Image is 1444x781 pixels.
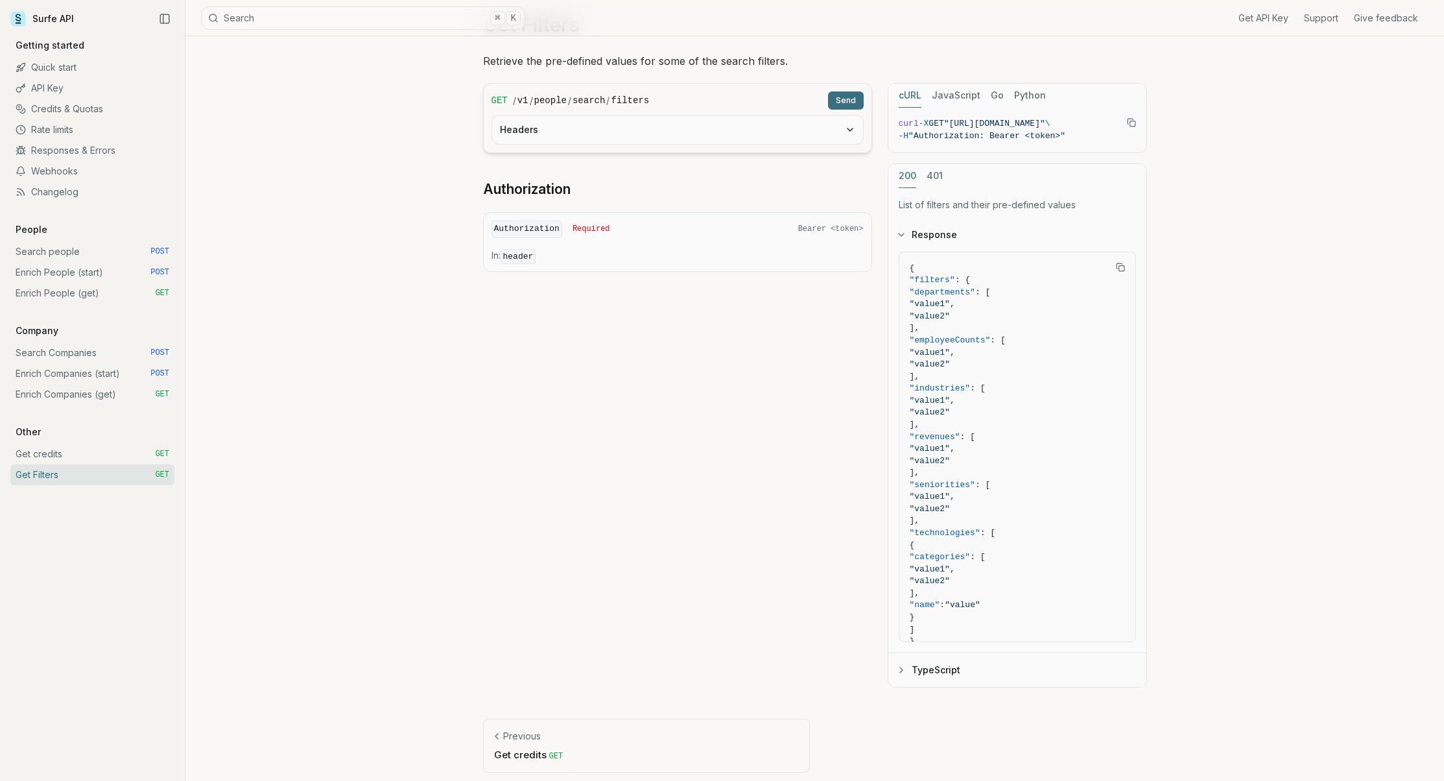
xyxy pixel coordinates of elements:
span: "value1" [910,564,950,574]
button: Response [888,218,1146,252]
span: ], [910,516,920,525]
span: "value1" [910,299,950,309]
p: List of filters and their pre-defined values [899,198,1136,211]
button: Headers [492,115,863,144]
span: -H [899,131,909,141]
span: { [910,263,915,273]
span: { [910,540,915,550]
a: Enrich People (start) POST [10,262,174,283]
a: Surfe API [10,9,74,29]
span: , [950,348,955,357]
span: / [568,94,571,107]
span: POST [150,368,169,379]
span: GET [155,449,169,459]
kbd: K [506,11,521,25]
button: 200 [899,164,916,188]
code: search [573,94,605,107]
p: Getting started [10,39,89,52]
span: POST [150,267,169,278]
a: PreviousGet credits GET [483,719,810,773]
span: "departments" [910,287,975,297]
button: Copy Text [1111,258,1130,277]
span: "value2" [910,504,950,514]
span: "value1" [910,396,950,405]
span: "filters" [910,275,955,285]
code: v1 [517,94,528,107]
span: ], [910,372,920,381]
span: ], [910,588,920,598]
span: ], [910,468,920,477]
span: GET [155,470,169,480]
code: header [501,249,536,264]
span: Bearer <token> [798,224,864,234]
span: : [ [980,528,995,538]
button: JavaScript [932,84,980,108]
p: Retrieve the pre-defined values for some of the search filters. [483,52,1147,70]
span: "value2" [910,359,950,369]
span: "value2" [910,407,950,417]
span: "value2" [910,456,950,466]
span: "value2" [910,576,950,586]
span: , [950,444,955,453]
span: : [ [975,480,990,490]
a: Authorization [483,180,571,198]
a: Get API Key [1238,12,1288,25]
span: Required [573,224,610,234]
span: "technologies" [910,528,980,538]
span: ] [910,625,915,634]
div: Response [888,252,1146,653]
span: : [ [970,383,985,393]
a: Support [1304,12,1338,25]
span: "Authorization: Bearer <token>" [908,131,1065,141]
button: Search⌘K [201,6,525,30]
span: GET [549,752,563,761]
button: Collapse Sidebar [155,9,174,29]
span: : { [955,275,970,285]
span: : [940,600,945,610]
p: Get credits [494,748,799,762]
p: In: [491,249,864,263]
button: Send [828,91,864,110]
code: people [534,94,567,107]
span: "name" [910,600,940,610]
a: Rate limits [10,119,174,140]
button: Copy Text [1122,113,1141,132]
a: Give feedback [1354,12,1418,25]
a: Get credits GET [10,444,174,464]
a: Webhooks [10,161,174,182]
span: GET [491,94,508,107]
span: , [950,299,955,309]
span: / [513,94,516,107]
a: Enrich Companies (get) GET [10,384,174,405]
span: , [950,492,955,501]
button: TypeScript [888,653,1146,687]
p: Previous [503,730,541,743]
a: Enrich People (get) GET [10,283,174,304]
a: API Key [10,78,174,99]
a: Search Companies POST [10,342,174,363]
span: } [910,612,915,622]
kbd: ⌘ [490,11,504,25]
a: Search people POST [10,241,174,262]
span: "industries" [910,383,971,393]
span: GET [155,389,169,400]
span: "value1" [910,348,950,357]
span: "value1" [910,492,950,501]
span: "revenues" [910,432,960,442]
button: Go [991,84,1004,108]
a: Credits & Quotas [10,99,174,119]
span: POST [150,348,169,358]
span: / [530,94,533,107]
span: ], [910,420,920,429]
p: People [10,223,53,236]
span: "employeeCounts" [910,335,991,345]
span: / [606,94,610,107]
span: "[URL][DOMAIN_NAME]" [944,119,1045,128]
span: "value2" [910,311,950,321]
span: , [950,396,955,405]
span: "value" [945,600,980,610]
span: GET [929,119,943,128]
span: , [950,564,955,574]
p: Company [10,324,64,337]
button: Python [1014,84,1046,108]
